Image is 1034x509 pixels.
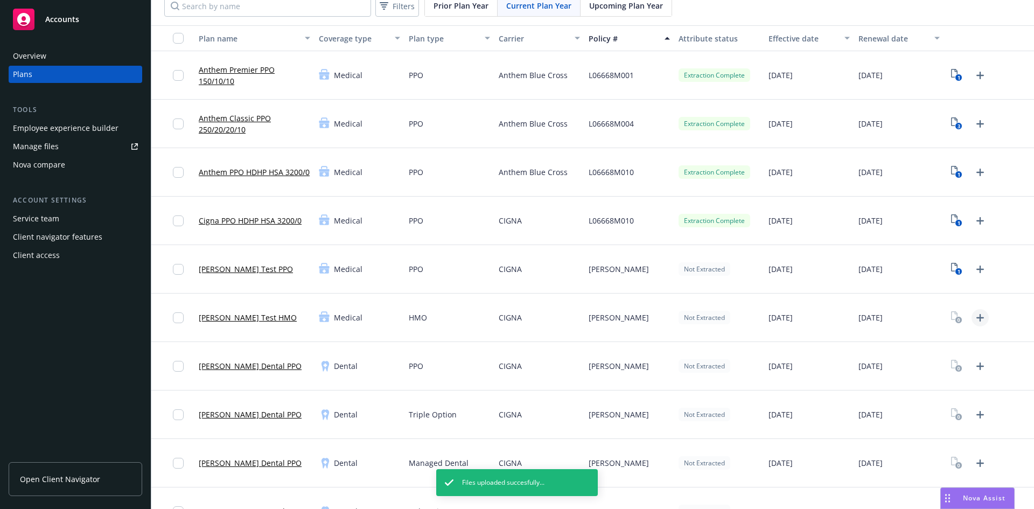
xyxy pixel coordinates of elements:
[499,118,568,129] span: Anthem Blue Cross
[173,264,184,275] input: Toggle Row Selected
[499,166,568,178] span: Anthem Blue Cross
[199,113,310,135] a: Anthem Classic PPO 250/20/20/10
[768,118,793,129] span: [DATE]
[858,360,883,372] span: [DATE]
[972,358,989,375] a: Upload Plan Documents
[393,1,415,12] span: Filters
[858,166,883,178] span: [DATE]
[334,118,362,129] span: Medical
[768,360,793,372] span: [DATE]
[764,25,854,51] button: Effective date
[589,360,649,372] span: [PERSON_NAME]
[972,115,989,133] a: Upload Plan Documents
[173,458,184,469] input: Toggle Row Selected
[499,215,522,226] span: CIGNA
[13,156,65,173] div: Nova compare
[173,33,184,44] input: Select all
[589,69,634,81] span: L06668M001
[199,166,310,178] a: Anthem PPO HDHP HSA 3200/0
[9,4,142,34] a: Accounts
[409,360,423,372] span: PPO
[972,406,989,423] a: Upload Plan Documents
[679,262,730,276] div: Not Extracted
[948,358,966,375] a: View Plan Documents
[589,312,649,323] span: [PERSON_NAME]
[499,360,522,372] span: CIGNA
[858,312,883,323] span: [DATE]
[13,247,60,264] div: Client access
[499,409,522,420] span: CIGNA
[589,33,658,44] div: Policy #
[858,118,883,129] span: [DATE]
[499,69,568,81] span: Anthem Blue Cross
[404,25,494,51] button: Plan type
[9,228,142,246] a: Client navigator features
[948,67,966,84] a: View Plan Documents
[679,68,750,82] div: Extraction Complete
[584,25,674,51] button: Policy #
[858,215,883,226] span: [DATE]
[858,33,928,44] div: Renewal date
[20,473,100,485] span: Open Client Navigator
[199,64,310,87] a: Anthem Premier PPO 150/10/10
[948,164,966,181] a: View Plan Documents
[499,33,568,44] div: Carrier
[679,117,750,130] div: Extraction Complete
[409,457,469,469] span: Managed Dental
[409,166,423,178] span: PPO
[958,171,960,178] text: 1
[589,409,649,420] span: [PERSON_NAME]
[173,167,184,178] input: Toggle Row Selected
[13,138,59,155] div: Manage files
[958,123,960,130] text: 3
[972,67,989,84] a: Upload Plan Documents
[45,15,79,24] span: Accounts
[334,409,358,420] span: Dental
[13,228,102,246] div: Client navigator features
[499,263,522,275] span: CIGNA
[13,66,32,83] div: Plans
[768,69,793,81] span: [DATE]
[409,33,478,44] div: Plan type
[589,263,649,275] span: [PERSON_NAME]
[948,212,966,229] a: View Plan Documents
[589,457,649,469] span: [PERSON_NAME]
[768,312,793,323] span: [DATE]
[13,120,118,137] div: Employee experience builder
[958,268,960,275] text: 1
[9,120,142,137] a: Employee experience builder
[199,360,302,372] a: [PERSON_NAME] Dental PPO
[674,25,764,51] button: Attribute status
[334,312,362,323] span: Medical
[409,409,457,420] span: Triple Option
[958,74,960,81] text: 1
[768,215,793,226] span: [DATE]
[679,456,730,470] div: Not Extracted
[768,33,838,44] div: Effective date
[858,263,883,275] span: [DATE]
[199,312,297,323] a: [PERSON_NAME] Test HMO
[679,214,750,227] div: Extraction Complete
[9,156,142,173] a: Nova compare
[334,263,362,275] span: Medical
[679,408,730,421] div: Not Extracted
[194,25,315,51] button: Plan name
[9,195,142,206] div: Account settings
[768,166,793,178] span: [DATE]
[173,118,184,129] input: Toggle Row Selected
[173,409,184,420] input: Toggle Row Selected
[9,247,142,264] a: Client access
[9,47,142,65] a: Overview
[679,165,750,179] div: Extraction Complete
[972,309,989,326] a: Upload Plan Documents
[334,166,362,178] span: Medical
[948,455,966,472] a: View Plan Documents
[679,359,730,373] div: Not Extracted
[589,166,634,178] span: L06668M010
[199,215,302,226] a: Cigna PPO HDHP HSA 3200/0
[948,261,966,278] a: View Plan Documents
[9,138,142,155] a: Manage files
[409,69,423,81] span: PPO
[409,312,427,323] span: HMO
[768,409,793,420] span: [DATE]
